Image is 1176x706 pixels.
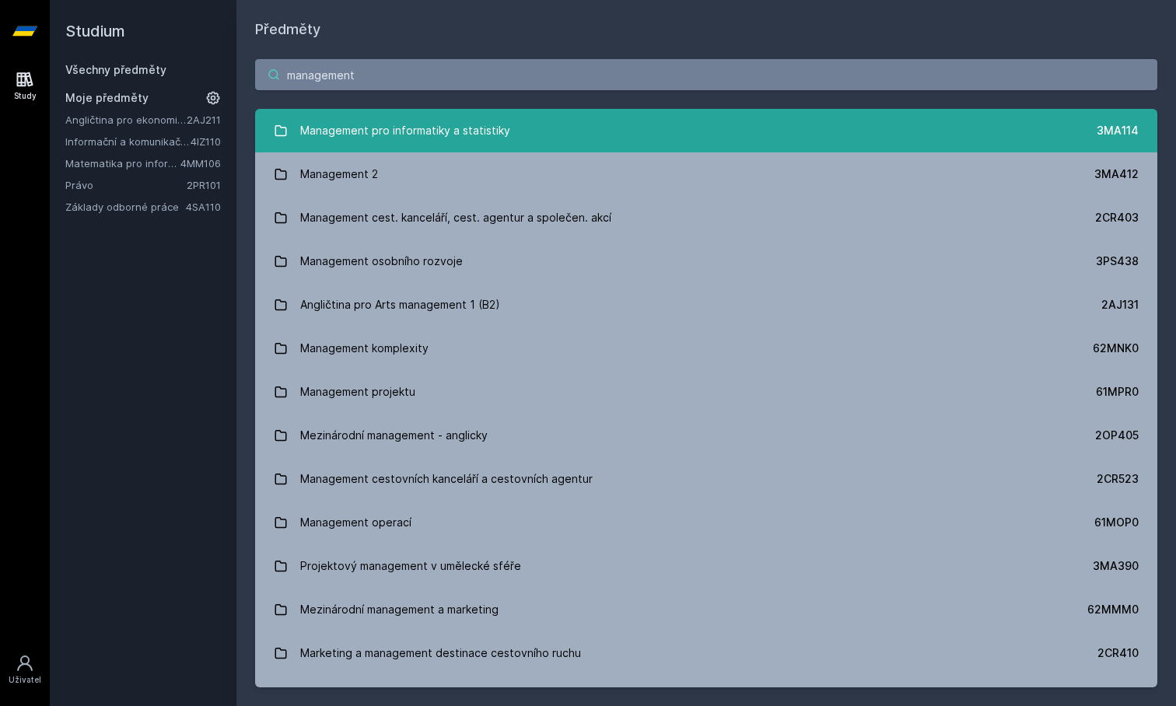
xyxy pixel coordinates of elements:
[65,156,180,171] a: Matematika pro informatiky
[180,157,221,170] a: 4MM106
[300,507,411,538] div: Management operací
[255,457,1157,501] a: Management cestovních kanceláří a cestovních agentur 2CR523
[255,370,1157,414] a: Management projektu 61MPR0
[300,420,488,451] div: Mezinárodní management - anglicky
[255,152,1157,196] a: Management 2 3MA412
[255,109,1157,152] a: Management pro informatiky a statistiky 3MA114
[186,201,221,213] a: 4SA110
[1097,123,1139,138] div: 3MA114
[1097,645,1139,661] div: 2CR410
[300,202,611,233] div: Management cest. kanceláří, cest. agentur a společen. akcí
[255,59,1157,90] input: Název nebo ident předmětu…
[300,550,521,582] div: Projektový management v umělecké sféře
[1097,471,1139,487] div: 2CR523
[255,414,1157,457] a: Mezinárodní management - anglicky 2OP405
[3,646,47,694] a: Uživatel
[300,159,378,190] div: Management 2
[1087,602,1139,617] div: 62MMM0
[65,63,166,76] a: Všechny předměty
[300,594,499,625] div: Mezinárodní management a marketing
[255,239,1157,283] a: Management osobního rozvoje 3PS438
[1093,558,1139,574] div: 3MA390
[300,638,581,669] div: Marketing a management destinace cestovního ruchu
[255,631,1157,675] a: Marketing a management destinace cestovního ruchu 2CR410
[300,115,510,146] div: Management pro informatiky a statistiky
[1093,341,1139,356] div: 62MNK0
[65,134,191,149] a: Informační a komunikační technologie
[255,283,1157,327] a: Angličtina pro Arts management 1 (B2) 2AJ131
[1094,166,1139,182] div: 3MA412
[255,544,1157,588] a: Projektový management v umělecké sféře 3MA390
[14,90,37,102] div: Study
[255,501,1157,544] a: Management operací 61MOP0
[255,588,1157,631] a: Mezinárodní management a marketing 62MMM0
[255,19,1157,40] h1: Předměty
[300,246,463,277] div: Management osobního rozvoje
[3,62,47,110] a: Study
[1094,515,1139,530] div: 61MOP0
[300,376,415,407] div: Management projektu
[65,177,187,193] a: Právo
[300,289,500,320] div: Angličtina pro Arts management 1 (B2)
[300,463,593,495] div: Management cestovních kanceláří a cestovních agentur
[65,199,186,215] a: Základy odborné práce
[65,112,187,128] a: Angličtina pro ekonomická studia 1 (B2/C1)
[187,179,221,191] a: 2PR101
[1096,384,1139,400] div: 61MPR0
[1096,253,1139,269] div: 3PS438
[65,90,149,106] span: Moje předměty
[187,114,221,126] a: 2AJ211
[191,135,221,148] a: 4IZ110
[300,333,429,364] div: Management komplexity
[9,674,41,686] div: Uživatel
[1095,210,1139,225] div: 2CR403
[255,327,1157,370] a: Management komplexity 62MNK0
[1101,297,1139,313] div: 2AJ131
[255,196,1157,239] a: Management cest. kanceláří, cest. agentur a společen. akcí 2CR403
[1095,428,1139,443] div: 2OP405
